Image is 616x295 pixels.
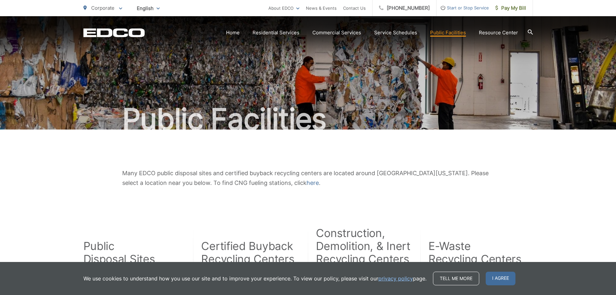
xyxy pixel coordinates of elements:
a: News & Events [306,4,337,12]
a: Home [226,29,240,37]
span: Corporate [91,5,114,11]
a: About EDCO [268,4,299,12]
a: Tell me more [433,272,479,285]
a: here [307,178,319,188]
a: Public Facilities [430,29,466,37]
a: Residential Services [253,29,299,37]
h2: Construction, Demolition, & Inert Recycling Centers [316,227,412,266]
a: Commercial Services [312,29,361,37]
span: Many EDCO public disposal sites and certified buyback recycling centers are located around [GEOGR... [122,170,489,186]
span: I agree [486,272,515,285]
a: Contact Us [343,4,366,12]
a: Resource Center [479,29,518,37]
h2: Public Disposal Sites [83,240,155,266]
span: Pay My Bill [495,4,526,12]
h1: Public Facilities [83,103,533,135]
a: Service Schedules [374,29,417,37]
h2: Certified Buyback Recycling Centers [201,240,295,266]
a: privacy policy [378,275,413,282]
p: We use cookies to understand how you use our site and to improve your experience. To view our pol... [83,275,427,282]
h2: E-Waste Recycling Centers [428,240,522,266]
span: English [132,3,165,14]
a: EDCD logo. Return to the homepage. [83,28,145,37]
